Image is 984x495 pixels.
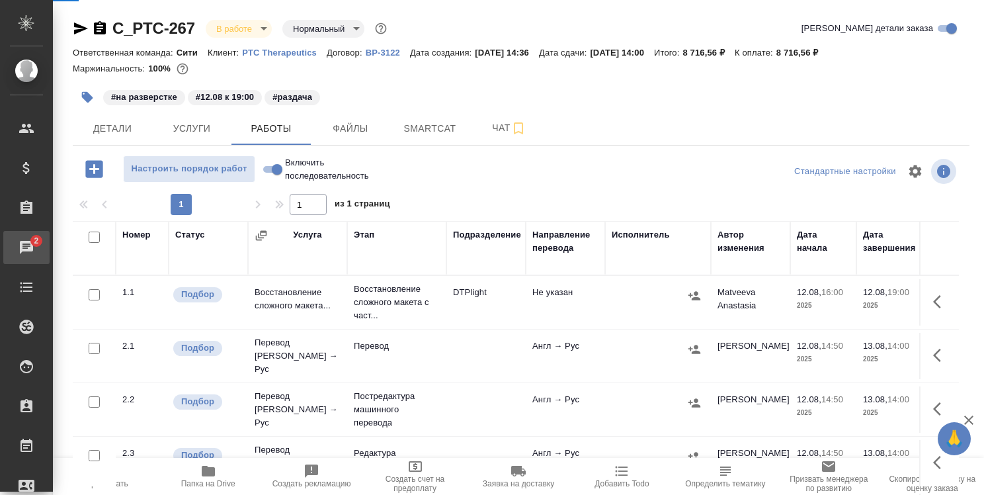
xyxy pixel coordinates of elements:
[319,120,382,137] span: Файлы
[889,474,976,493] span: Скопировать ссылку на оценку заказа
[242,46,327,58] a: PTC Therapeutics
[239,120,303,137] span: Работы
[398,120,462,137] span: Smartcat
[777,458,880,495] button: Призвать менеджера по развитию
[92,21,108,36] button: Скопировать ссылку
[181,395,214,408] p: Подбор
[186,91,263,102] span: 12.08 к 19:00
[122,447,162,460] div: 2.3
[477,120,541,136] span: Чат
[53,458,156,495] button: Пересчитать
[899,156,931,187] span: Настроить таблицу
[925,339,957,371] button: Здесь прячутся важные кнопки
[938,422,971,455] button: 🙏
[26,234,46,247] span: 2
[354,339,440,353] p: Перевод
[248,279,347,326] td: Восстановление сложного макета...
[263,91,321,102] span: раздача
[73,64,148,73] p: Маржинальность:
[711,386,790,433] td: [PERSON_NAME]
[354,283,440,322] p: Восстановление сложного макета с част...
[863,287,887,297] p: 12.08,
[160,120,224,137] span: Услуги
[711,279,790,326] td: Matveeva Anastasia
[467,458,570,495] button: Заявка на доставку
[282,20,364,38] div: В работе
[863,353,916,366] p: 2025
[797,406,850,420] p: 2025
[3,231,50,264] a: 2
[175,228,205,242] div: Статус
[363,458,466,495] button: Создать счет на предоплату
[242,48,327,58] p: PTC Therapeutics
[539,48,590,58] p: Дата сдачи:
[511,120,526,136] svg: Подписаться
[821,394,843,404] p: 14:50
[821,448,843,458] p: 14:50
[446,279,526,326] td: DTPlight
[111,91,177,104] p: #на разверстке
[156,458,259,495] button: Папка на Drive
[674,458,777,495] button: Определить тематику
[925,286,957,318] button: Здесь прячутся важные кнопки
[821,341,843,351] p: 14:50
[248,437,347,490] td: Перевод [PERSON_NAME] → Рус
[196,91,254,104] p: #12.08 к 19:00
[172,286,241,304] div: Можно подбирать исполнителей
[570,458,673,495] button: Добавить Todo
[73,48,177,58] p: Ответственная команда:
[272,479,351,488] span: Создать рекламацию
[526,386,605,433] td: Англ → Рус
[735,48,776,58] p: К оплате:
[797,299,850,312] p: 2025
[821,287,843,297] p: 16:00
[112,19,195,37] a: C_PTC-267
[208,48,242,58] p: Клиент:
[335,196,390,215] span: из 1 страниц
[371,474,458,493] span: Создать счет на предоплату
[711,333,790,379] td: [PERSON_NAME]
[354,228,374,242] div: Этап
[248,383,347,436] td: Перевод [PERSON_NAME] → Рус
[177,48,208,58] p: Сити
[797,228,850,255] div: Дата начала
[293,228,321,242] div: Услуга
[612,228,670,242] div: Исполнитель
[285,156,369,183] span: Включить последовательность
[887,287,909,297] p: 19:00
[931,159,959,184] span: Посмотреть информацию
[102,91,186,102] span: на разверстке
[863,394,887,404] p: 13.08,
[711,440,790,486] td: [PERSON_NAME]
[123,156,255,183] button: Настроить порядок работ
[372,20,389,37] button: Доп статусы указывают на важность/срочность заказа
[532,228,598,255] div: Направление перевода
[122,339,162,353] div: 2.1
[366,46,410,58] a: ВР-3122
[453,228,521,242] div: Подразделение
[289,23,348,34] button: Нормальный
[887,341,909,351] p: 14:00
[526,279,605,326] td: Не указан
[863,299,916,312] p: 2025
[863,341,887,351] p: 13.08,
[526,333,605,379] td: Англ → Рус
[797,394,821,404] p: 12.08,
[791,161,899,182] div: split button
[148,64,174,73] p: 100%
[366,48,410,58] p: ВР-3122
[717,228,784,255] div: Автор изменения
[354,390,440,429] p: Постредактура машинного перевода
[410,48,475,58] p: Дата создания:
[122,393,162,406] div: 2.2
[526,440,605,486] td: Англ → Рус
[797,448,821,458] p: 12.08,
[181,341,214,355] p: Подбор
[76,156,112,183] button: Добавить работу
[797,353,850,366] p: 2025
[172,447,241,465] div: Можно подбирать исполнителей
[684,393,704,413] button: Назначить
[272,91,312,104] p: #раздача
[684,339,704,359] button: Назначить
[260,458,363,495] button: Создать рекламацию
